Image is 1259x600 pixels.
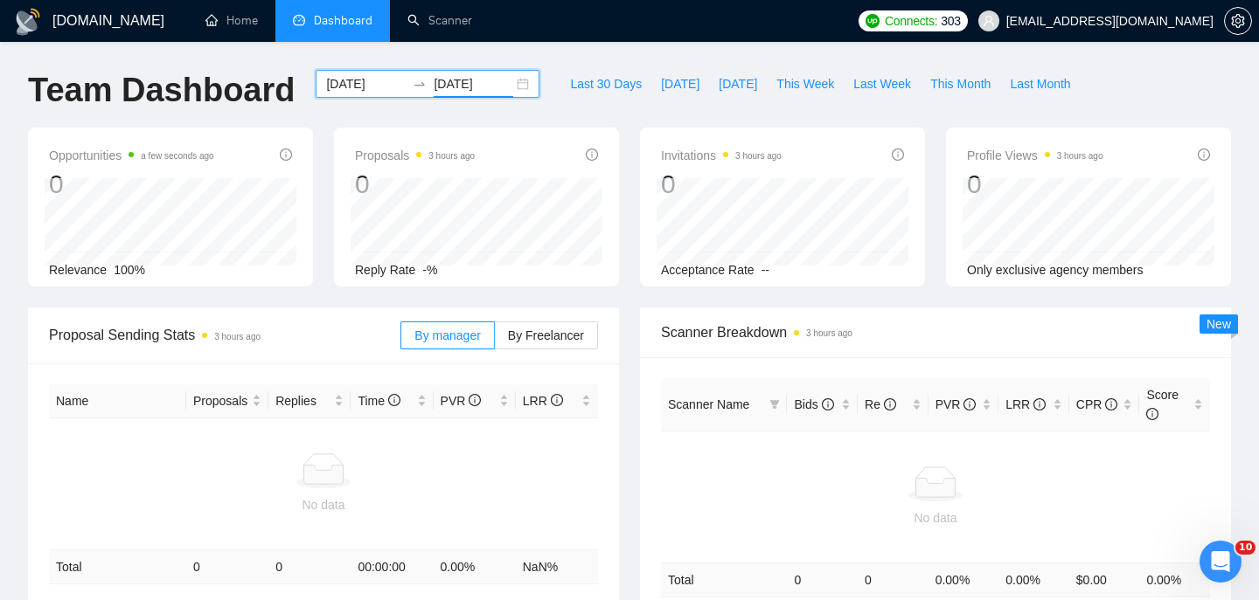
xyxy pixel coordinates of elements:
[651,70,709,98] button: [DATE]
[28,70,295,111] h1: Team Dashboard
[49,384,186,418] th: Name
[293,14,305,26] span: dashboard
[275,391,330,410] span: Replies
[866,14,880,28] img: upwork-logo.png
[661,562,787,597] td: Total
[853,74,911,93] span: Last Week
[1198,148,1210,161] span: info-circle
[214,332,261,341] time: 3 hours ago
[114,263,145,277] span: 100%
[326,74,406,93] input: Start date
[1200,541,1242,583] iframe: Intercom live chat
[844,70,921,98] button: Last Week
[1224,7,1252,35] button: setting
[822,398,834,410] span: info-circle
[441,394,482,408] span: PVR
[776,74,834,93] span: This Week
[314,13,372,28] span: Dashboard
[1005,397,1046,411] span: LRR
[413,77,427,91] span: to
[766,391,783,417] span: filter
[983,15,995,27] span: user
[921,70,1000,98] button: This Month
[434,550,516,584] td: 0.00 %
[661,321,1210,343] span: Scanner Breakdown
[414,328,480,342] span: By manager
[358,394,400,408] span: Time
[186,384,268,418] th: Proposals
[865,397,896,411] span: Re
[661,168,782,201] div: 0
[49,550,186,584] td: Total
[1010,74,1070,93] span: Last Month
[1057,151,1103,161] time: 3 hours ago
[668,397,749,411] span: Scanner Name
[280,148,292,161] span: info-circle
[884,398,896,410] span: info-circle
[351,550,433,584] td: 00:00:00
[586,148,598,161] span: info-circle
[998,562,1069,597] td: 0.00 %
[787,562,858,597] td: 0
[806,328,852,338] time: 3 hours ago
[193,391,248,410] span: Proposals
[1146,408,1158,420] span: info-circle
[762,263,769,277] span: --
[1207,317,1231,331] span: New
[794,397,833,411] span: Bids
[205,13,258,28] a: homeHome
[56,495,591,514] div: No data
[1000,70,1080,98] button: Last Month
[1235,541,1256,555] span: 10
[661,145,782,166] span: Invitations
[355,263,415,277] span: Reply Rate
[668,508,1203,528] div: No data
[523,394,563,408] span: LRR
[929,562,999,597] td: 0.00 %
[422,263,437,277] span: -%
[719,74,757,93] span: [DATE]
[186,550,268,584] td: 0
[413,77,427,91] span: swap-right
[661,263,755,277] span: Acceptance Rate
[967,263,1144,277] span: Only exclusive agency members
[141,151,213,161] time: a few seconds ago
[936,397,977,411] span: PVR
[1105,398,1117,410] span: info-circle
[1069,562,1140,597] td: $ 0.00
[661,74,699,93] span: [DATE]
[268,384,351,418] th: Replies
[49,168,214,201] div: 0
[508,328,584,342] span: By Freelancer
[885,11,937,31] span: Connects:
[434,74,513,93] input: End date
[14,8,42,36] img: logo
[735,151,782,161] time: 3 hours ago
[1033,398,1046,410] span: info-circle
[355,168,475,201] div: 0
[1225,14,1251,28] span: setting
[428,151,475,161] time: 3 hours ago
[767,70,844,98] button: This Week
[967,145,1103,166] span: Profile Views
[469,394,481,406] span: info-circle
[769,399,780,410] span: filter
[1076,397,1117,411] span: CPR
[570,74,642,93] span: Last 30 Days
[930,74,991,93] span: This Month
[49,324,400,346] span: Proposal Sending Stats
[49,263,107,277] span: Relevance
[355,145,475,166] span: Proposals
[941,11,960,31] span: 303
[516,550,598,584] td: NaN %
[963,398,976,410] span: info-circle
[560,70,651,98] button: Last 30 Days
[551,394,563,406] span: info-circle
[967,168,1103,201] div: 0
[1139,562,1210,597] td: 0.00 %
[892,148,904,161] span: info-circle
[49,145,214,166] span: Opportunities
[388,394,400,406] span: info-circle
[858,562,929,597] td: 0
[1146,388,1179,421] span: Score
